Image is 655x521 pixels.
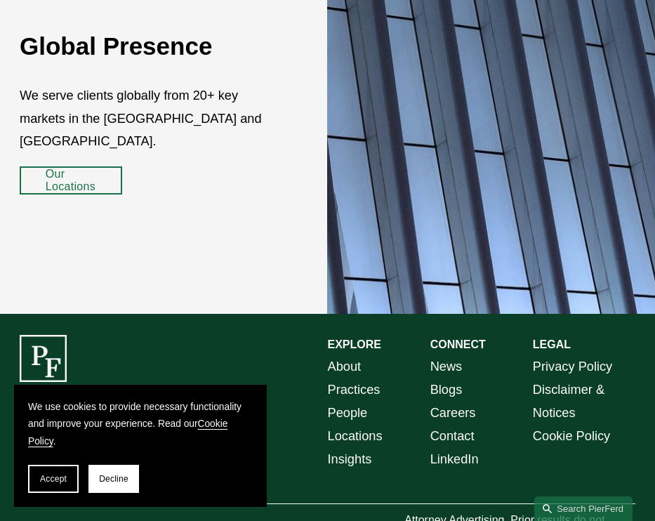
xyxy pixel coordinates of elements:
[99,474,128,484] span: Decline
[534,496,633,521] a: Search this site
[328,448,372,471] a: Insights
[328,425,383,448] a: Locations
[533,378,635,425] a: Disclaimer & Notices
[20,84,276,153] p: We serve clients globally from 20+ key markets in the [GEOGRAPHIC_DATA] and [GEOGRAPHIC_DATA].
[88,465,139,493] button: Decline
[533,355,612,378] a: Privacy Policy
[430,338,486,350] strong: CONNECT
[28,465,79,493] button: Accept
[430,355,463,378] a: News
[533,425,610,448] a: Cookie Policy
[328,378,381,402] a: Practices
[20,166,122,194] a: Our Locations
[430,425,475,448] a: Contact
[430,378,463,402] a: Blogs
[328,355,362,378] a: About
[328,338,381,350] strong: EXPLORE
[533,338,571,350] strong: LEGAL
[40,474,67,484] span: Accept
[14,385,267,507] section: Cookie banner
[430,402,476,425] a: Careers
[20,32,276,61] h2: Global Presence
[430,448,479,471] a: LinkedIn
[328,402,368,425] a: People
[28,399,253,451] p: We use cookies to provide necessary functionality and improve your experience. Read our .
